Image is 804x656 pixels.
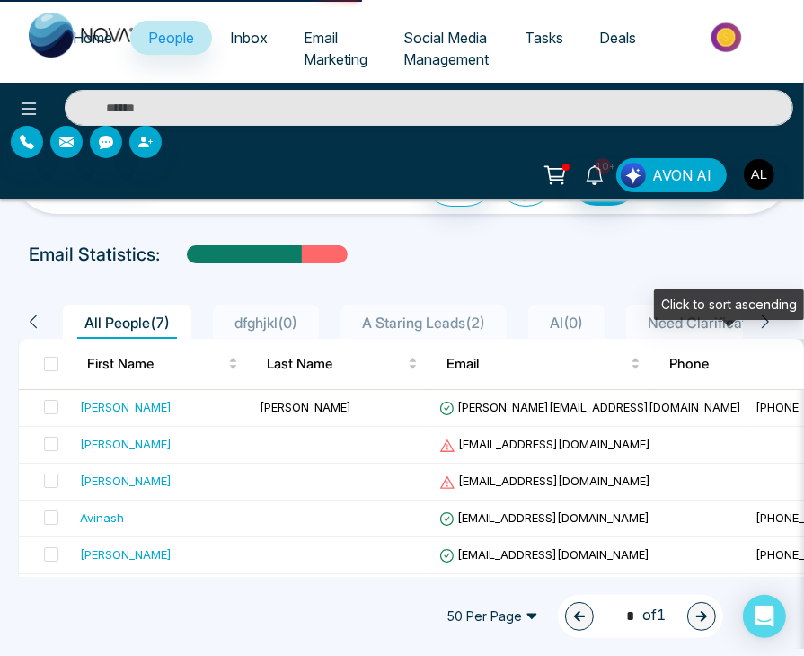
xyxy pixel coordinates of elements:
div: [PERSON_NAME] [80,435,172,453]
span: People [148,29,194,47]
span: dfghjkl ( 0 ) [227,314,305,332]
p: Email Statistics: [29,241,160,268]
span: AI ( 0 ) [543,314,590,332]
a: Social Media Management [385,21,507,76]
span: A Staring Leads ( 2 ) [355,314,492,332]
span: Email [446,353,627,375]
a: Inbox [212,21,286,55]
a: Tasks [507,21,581,55]
a: Email Marketing [286,21,385,76]
span: Email Marketing [304,29,367,68]
span: [PERSON_NAME][EMAIL_ADDRESS][DOMAIN_NAME] [439,400,741,414]
div: [PERSON_NAME] [80,472,172,490]
th: Email [432,339,655,389]
a: 10+ [573,158,616,190]
span: 10+ [595,158,611,174]
img: User Avatar [744,159,774,190]
div: Click to sort ascending [654,289,804,320]
img: Nova CRM Logo [29,13,137,58]
span: Last Name [267,353,404,375]
div: Open Intercom Messenger [743,595,786,638]
span: Inbox [230,29,268,47]
a: People [130,21,212,55]
div: [PERSON_NAME] [80,545,172,563]
a: Home [55,21,130,55]
th: Last Name [252,339,432,389]
span: Tasks [525,29,563,47]
span: [EMAIL_ADDRESS][DOMAIN_NAME] [439,437,650,451]
span: [EMAIL_ADDRESS][DOMAIN_NAME] [439,510,649,525]
span: Need Clarification ( 0 ) [641,314,793,332]
span: First Name [87,353,225,375]
button: AVON AI [616,158,727,192]
span: AVON AI [652,164,711,186]
span: Deals [599,29,636,47]
span: All People ( 7 ) [77,314,177,332]
img: Lead Flow [621,163,646,188]
span: [EMAIL_ADDRESS][DOMAIN_NAME] [439,547,649,562]
th: First Name [73,339,252,389]
span: 50 Per Page [434,602,551,631]
div: [PERSON_NAME] [80,398,172,416]
span: of 1 [615,604,666,628]
div: Avinash [80,509,124,527]
span: Home [73,29,112,47]
span: [PERSON_NAME] [260,400,351,414]
img: Market-place.gif [663,17,793,58]
span: Social Media Management [403,29,489,68]
a: Deals [581,21,654,55]
span: [EMAIL_ADDRESS][DOMAIN_NAME] [439,474,650,488]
